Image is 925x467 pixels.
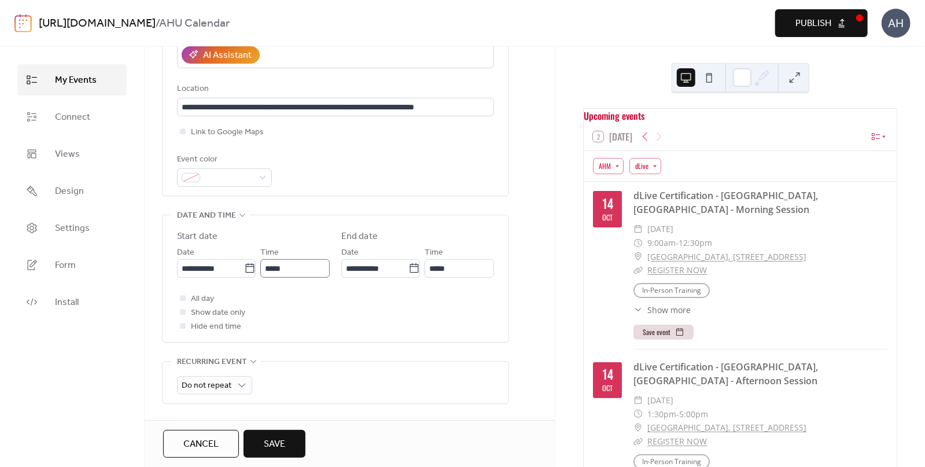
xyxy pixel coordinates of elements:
span: Save [264,437,285,451]
span: 12:30pm [679,236,712,250]
span: 5:00pm [679,407,708,421]
span: My Events [55,73,97,87]
span: Cancel [183,437,219,451]
div: ​ [633,421,643,435]
span: Connect [55,111,90,124]
span: Show date only [191,306,245,320]
div: Oct [602,214,613,222]
div: ​ [633,222,643,236]
a: Views [17,138,127,170]
a: Settings [17,212,127,244]
a: Install [17,286,127,318]
span: Publish [795,17,831,31]
span: Link to Google Maps [191,126,264,139]
span: Date and time [177,209,236,223]
a: REGISTER NOW [647,436,707,447]
div: 14 [602,368,613,383]
div: AH [882,9,911,38]
span: Do not repeat [182,378,231,394]
div: Event color [177,153,270,167]
span: [DATE] [647,222,673,236]
button: Publish [775,9,868,37]
button: Cancel [163,430,239,458]
span: Event image [177,417,229,431]
span: Hide end time [191,320,241,334]
a: dLive Certification - [GEOGRAPHIC_DATA], [GEOGRAPHIC_DATA] - Morning Session [633,189,818,216]
div: ​ [633,250,643,264]
div: ​ [633,435,643,448]
button: ​Show more [633,304,691,316]
span: Time [425,246,443,260]
div: End date [341,230,378,244]
a: [GEOGRAPHIC_DATA], [STREET_ADDRESS] [647,421,806,435]
div: ​ [633,263,643,277]
a: dLive Certification - [GEOGRAPHIC_DATA], [GEOGRAPHIC_DATA] - Afternoon Session [633,361,818,387]
a: Form [17,249,127,281]
span: Design [55,185,84,198]
div: ​ [633,304,643,316]
img: logo [14,14,32,32]
span: All day [191,292,214,306]
a: Design [17,175,127,207]
div: Upcoming events [584,109,897,123]
span: 9:00am [647,236,676,250]
div: Oct [602,385,613,392]
a: My Events [17,64,127,95]
a: Connect [17,101,127,133]
span: Form [55,259,76,273]
a: REGISTER NOW [647,264,707,275]
div: ​ [633,394,643,407]
span: Show more [647,304,691,316]
div: ​ [633,407,643,421]
span: Time [260,246,279,260]
span: Install [55,296,79,310]
a: [GEOGRAPHIC_DATA], [STREET_ADDRESS] [647,250,806,264]
div: 14 [602,197,613,212]
button: Save event [633,325,694,340]
span: Date [341,246,359,260]
span: Recurring event [177,355,247,369]
span: 1:30pm [647,407,676,421]
div: Start date [177,230,218,244]
button: AI Assistant [182,46,260,64]
div: ​ [633,236,643,250]
span: - [676,407,679,421]
span: Settings [55,222,90,236]
span: Date [177,246,194,260]
span: - [676,236,679,250]
b: / [156,13,159,35]
div: AI Assistant [203,49,252,62]
b: AHU Calendar [159,13,230,35]
span: Views [55,148,80,161]
div: Location [177,82,492,96]
a: [URL][DOMAIN_NAME] [39,13,156,35]
button: Save [244,430,305,458]
span: [DATE] [647,394,673,407]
